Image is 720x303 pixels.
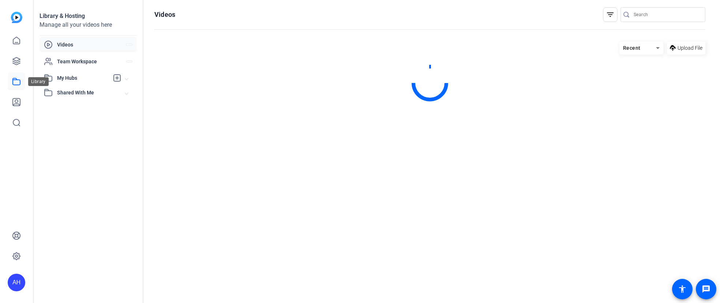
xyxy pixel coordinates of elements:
[57,89,125,97] span: Shared With Me
[11,12,22,23] img: blue-gradient.svg
[154,10,175,19] h1: Videos
[28,77,49,86] div: Library
[678,44,702,52] span: Upload File
[702,285,710,293] mat-icon: message
[40,85,137,100] mat-expansion-panel-header: Shared With Me
[623,45,641,51] span: Recent
[667,41,705,55] button: Upload File
[8,274,25,291] div: AH
[678,285,687,293] mat-icon: accessibility
[57,74,109,82] span: My Hubs
[57,58,126,65] span: Team Workspace
[606,10,615,19] mat-icon: filter_list
[57,41,126,48] span: Videos
[634,10,700,19] input: Search
[40,20,137,29] div: Manage all your videos here
[40,71,137,85] mat-expansion-panel-header: My Hubs
[40,12,137,20] div: Library & Hosting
